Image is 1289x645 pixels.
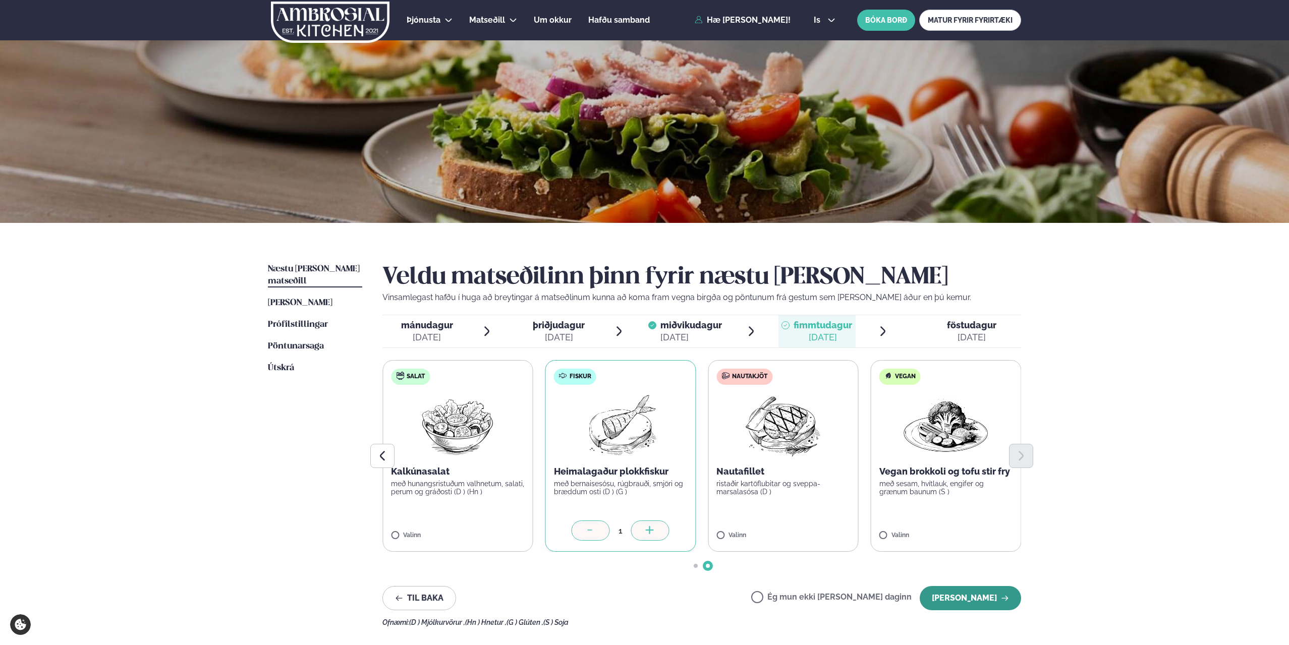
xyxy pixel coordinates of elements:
[391,480,525,496] p: með hunangsristuðum valhnetum, salati, perum og gráðosti (D ) (Hn )
[268,342,324,350] span: Pöntunarsaga
[401,331,453,343] div: [DATE]
[268,297,332,309] a: [PERSON_NAME]
[396,372,404,380] img: salad.svg
[554,480,688,496] p: með bernaisesósu, rúgbrauði, smjöri og bræddum osti (D ) (G )
[879,480,1013,496] p: með sesam, hvítlauk, engifer og grænum baunum (S )
[559,372,567,380] img: fish.svg
[732,373,767,381] span: Nautakjöt
[694,564,698,568] span: Go to slide 1
[1009,444,1033,468] button: Next slide
[465,618,507,626] span: (Hn ) Hnetur ,
[469,14,505,26] a: Matseðill
[268,340,324,353] a: Pöntunarsaga
[391,465,525,478] p: Kalkúnasalat
[382,291,1021,304] p: Vinsamlegast hafðu í huga að breytingar á matseðlinum kunna að koma fram vegna birgða og pöntunum...
[507,618,543,626] span: (G ) Glúten ,
[370,444,395,468] button: Previous slide
[857,10,915,31] button: BÓKA BORÐ
[660,320,722,330] span: miðvikudagur
[716,465,850,478] p: Nautafillet
[588,15,650,25] span: Hafðu samband
[884,372,892,380] img: Vegan.svg
[947,331,996,343] div: [DATE]
[268,320,328,329] span: Prófílstillingar
[920,586,1021,610] button: [PERSON_NAME]
[895,373,916,381] span: Vegan
[469,15,505,25] span: Matseðill
[695,16,791,25] a: Hæ [PERSON_NAME]!
[382,586,456,610] button: Til baka
[721,372,730,380] img: beef.svg
[794,331,852,343] div: [DATE]
[534,14,572,26] a: Um okkur
[814,16,823,24] span: is
[660,331,722,343] div: [DATE]
[576,393,665,457] img: Fish.png
[382,618,1021,626] div: Ofnæmi:
[716,480,850,496] p: ristaðir kartöflubitar og sveppa- marsalasósa (D )
[409,618,465,626] span: (D ) Mjólkurvörur ,
[270,2,390,43] img: logo
[570,373,591,381] span: Fiskur
[268,319,328,331] a: Prófílstillingar
[268,263,362,287] a: Næstu [PERSON_NAME] matseðill
[268,265,360,285] span: Næstu [PERSON_NAME] matseðill
[879,465,1013,478] p: Vegan brokkoli og tofu stir fry
[268,362,294,374] a: Útskrá
[407,373,425,381] span: Salat
[794,320,852,330] span: fimmtudagur
[806,16,844,24] button: is
[401,320,453,330] span: mánudagur
[533,320,585,330] span: þriðjudagur
[268,299,332,307] span: [PERSON_NAME]
[382,263,1021,291] h2: Veldu matseðilinn þinn fyrir næstu [PERSON_NAME]
[610,525,631,537] div: 1
[407,14,440,26] a: Þjónusta
[10,614,31,635] a: Cookie settings
[413,393,502,457] img: Salad.png
[268,364,294,372] span: Útskrá
[588,14,650,26] a: Hafðu samband
[407,15,440,25] span: Þjónusta
[533,331,585,343] div: [DATE]
[902,393,990,457] img: Vegan.png
[706,564,710,568] span: Go to slide 2
[534,15,572,25] span: Um okkur
[554,465,688,478] p: Heimalagaður plokkfiskur
[543,618,569,626] span: (S ) Soja
[919,10,1021,31] a: MATUR FYRIR FYRIRTÆKI
[739,393,828,457] img: Beef-Meat.png
[947,320,996,330] span: föstudagur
